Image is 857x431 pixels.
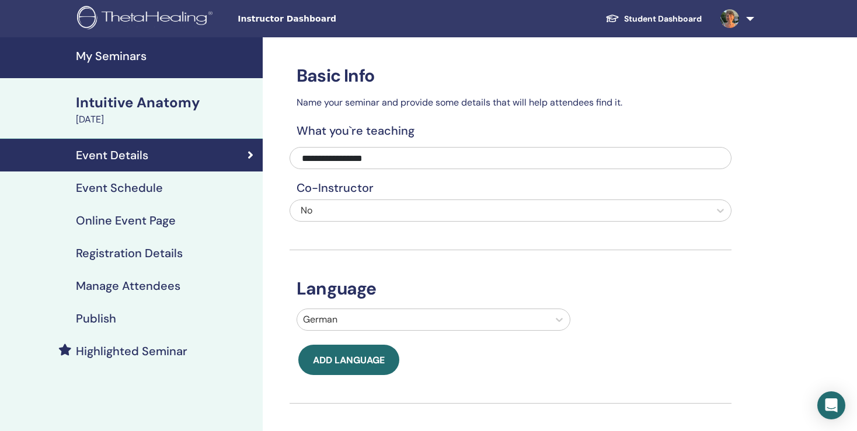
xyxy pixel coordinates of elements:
[290,181,731,195] h4: Co-Instructor
[238,13,413,25] span: Instructor Dashboard
[76,93,256,113] div: Intuitive Anatomy
[69,93,263,127] a: Intuitive Anatomy[DATE]
[76,311,116,325] h4: Publish
[290,278,731,299] h3: Language
[298,345,399,375] button: Add language
[76,279,180,293] h4: Manage Attendees
[76,344,187,358] h4: Highlighted Seminar
[313,354,385,366] span: Add language
[76,113,256,127] div: [DATE]
[605,13,619,23] img: graduation-cap-white.svg
[76,181,163,195] h4: Event Schedule
[290,124,731,138] h4: What you`re teaching
[76,213,176,227] h4: Online Event Page
[301,204,312,216] span: No
[76,148,148,162] h4: Event Details
[596,8,711,30] a: Student Dashboard
[290,96,731,110] p: Name your seminar and provide some details that will help attendees find it.
[76,246,183,260] h4: Registration Details
[817,391,845,419] div: Open Intercom Messenger
[77,6,217,32] img: logo.png
[290,65,731,86] h3: Basic Info
[76,49,256,63] h4: My Seminars
[720,9,739,28] img: default.jpg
